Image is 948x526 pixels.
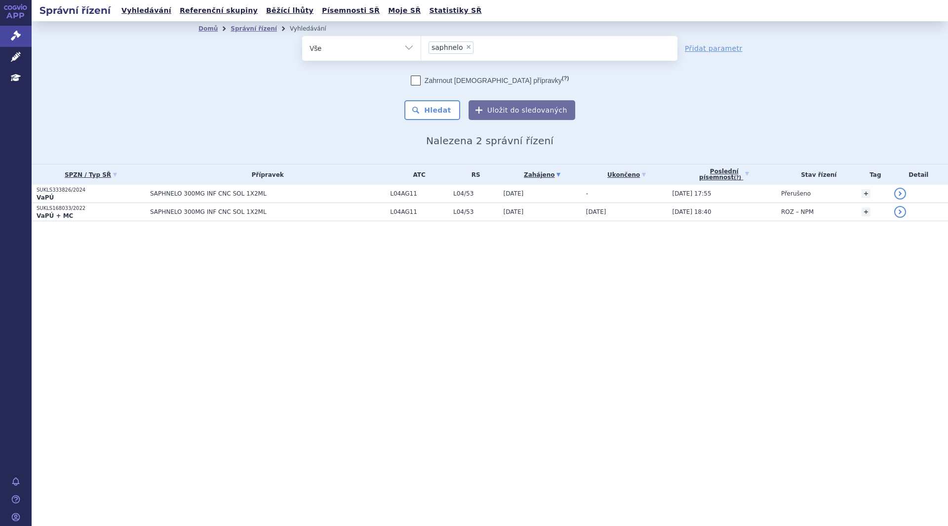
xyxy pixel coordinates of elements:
span: × [466,44,472,50]
a: Domů [198,25,218,32]
span: [DATE] [586,208,606,215]
a: SPZN / Typ SŘ [37,168,145,182]
th: Přípravek [145,164,385,185]
a: detail [894,188,906,200]
a: Moje SŘ [385,4,424,17]
span: Přerušeno [781,190,811,197]
a: Statistiky SŘ [426,4,484,17]
strong: VaPÚ [37,194,54,201]
a: + [862,207,870,216]
th: RS [448,164,499,185]
span: L04AG11 [390,190,448,197]
label: Zahrnout [DEMOGRAPHIC_DATA] přípravky [411,76,569,85]
a: Poslednípísemnost(?) [672,164,776,185]
span: [DATE] 17:55 [672,190,711,197]
a: Správní řízení [231,25,277,32]
a: Písemnosti SŘ [319,4,383,17]
a: Ukončeno [586,168,668,182]
a: Běžící lhůty [263,4,316,17]
strong: VaPÚ + MC [37,212,73,219]
button: Hledat [404,100,460,120]
th: Stav řízení [776,164,857,185]
a: detail [894,206,906,218]
span: L04AG11 [390,208,448,215]
button: Uložit do sledovaných [469,100,575,120]
p: SUKLS168033/2022 [37,205,145,212]
a: + [862,189,870,198]
th: Tag [857,164,889,185]
span: Nalezena 2 správní řízení [426,135,553,147]
span: saphnelo [432,44,463,51]
span: SAPHNELO 300MG INF CNC SOL 1X2ML [150,190,385,197]
a: Referenční skupiny [177,4,261,17]
span: [DATE] [504,208,524,215]
th: Detail [889,164,948,185]
span: SAPHNELO 300MG INF CNC SOL 1X2ML [150,208,385,215]
span: L04/53 [453,208,499,215]
span: - [586,190,588,197]
abbr: (?) [734,175,741,181]
a: Přidat parametr [685,43,743,53]
input: saphnelo [476,41,482,53]
a: Zahájeno [504,168,581,182]
span: L04/53 [453,190,499,197]
abbr: (?) [562,75,569,81]
th: ATC [385,164,448,185]
p: SUKLS333826/2024 [37,187,145,194]
a: Vyhledávání [118,4,174,17]
span: [DATE] [504,190,524,197]
h2: Správní řízení [32,3,118,17]
li: Vyhledávání [290,21,339,36]
span: ROZ – NPM [781,208,814,215]
span: [DATE] 18:40 [672,208,711,215]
